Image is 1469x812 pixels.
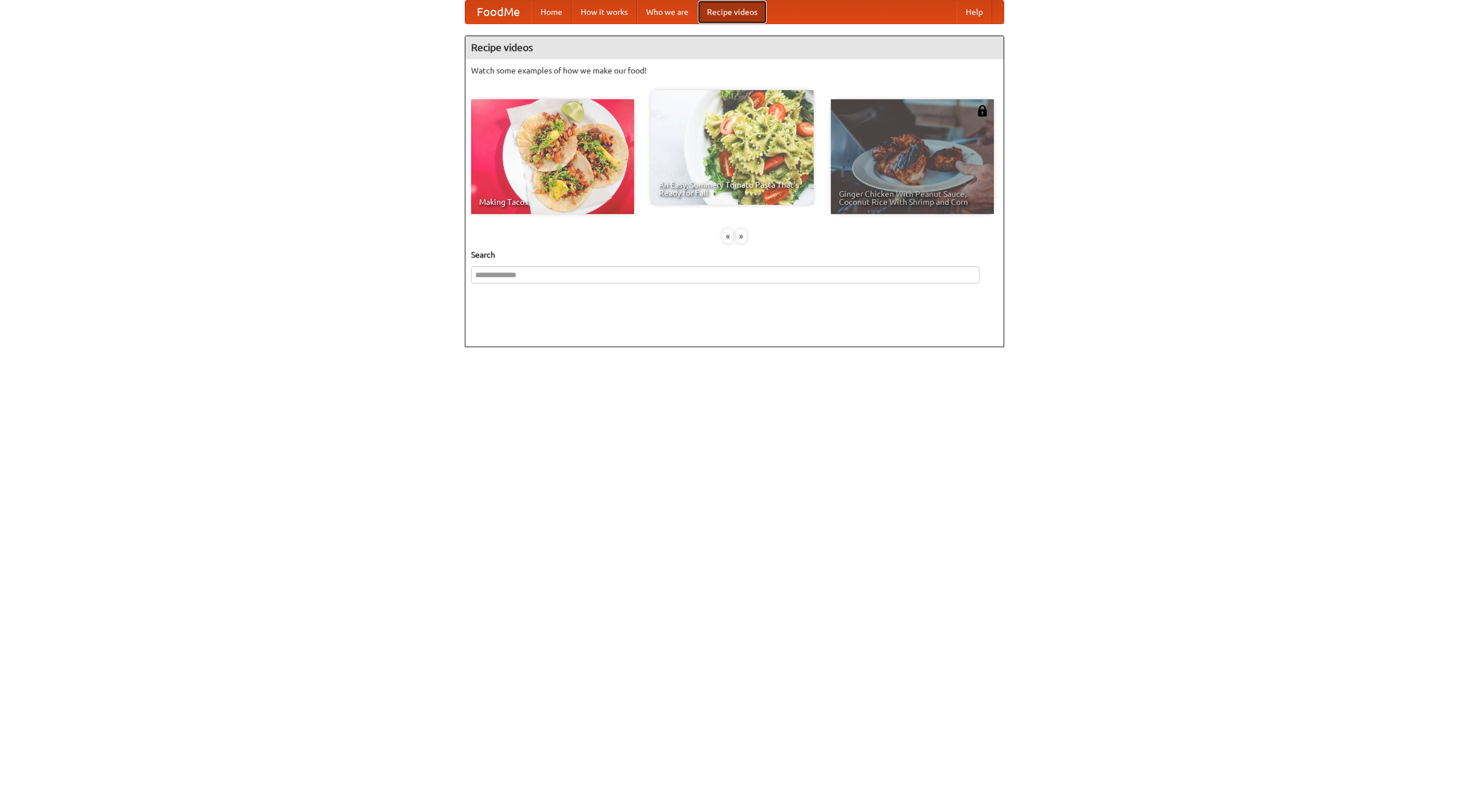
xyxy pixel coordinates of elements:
a: FoodMe [465,1,531,24]
span: An Easy, Summery Tomato Pasta That's Ready for Fall [659,181,806,197]
div: » [736,229,747,243]
a: Home [531,1,572,24]
a: Who we are [637,1,698,24]
a: Help [957,1,992,24]
span: Making Tacos [479,198,626,206]
div: « [722,229,733,243]
a: An Easy, Summery Tomato Pasta That's Ready for Fall [651,90,814,205]
a: Making Tacos [471,99,634,214]
p: Watch some examples of how we make our food! [471,65,998,76]
h5: Search [471,249,998,261]
a: Recipe videos [698,1,767,24]
img: 483408.png [977,105,988,116]
h4: Recipe videos [465,36,1004,59]
a: How it works [572,1,637,24]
